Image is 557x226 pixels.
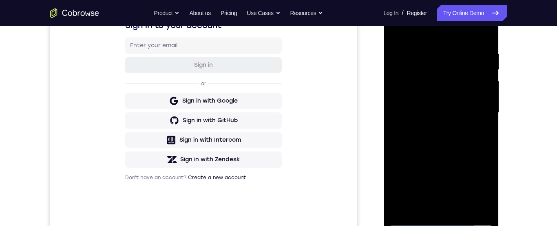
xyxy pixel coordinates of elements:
[149,116,158,123] p: or
[189,5,210,21] a: About us
[80,78,227,86] input: Enter your email
[154,5,180,21] button: Product
[75,93,232,110] button: Sign in
[383,5,398,21] a: Log In
[129,172,191,180] div: Sign in with Intercom
[132,133,188,141] div: Sign in with Google
[75,149,232,165] button: Sign in with GitHub
[138,211,196,217] a: Create a new account
[402,8,403,18] span: /
[290,5,323,21] button: Resources
[247,5,280,21] button: Use Cases
[130,192,190,200] div: Sign in with Zendesk
[221,5,237,21] a: Pricing
[75,56,232,67] h1: Sign in to your account
[75,129,232,145] button: Sign in with Google
[437,5,507,21] a: Try Online Demo
[75,188,232,204] button: Sign in with Zendesk
[407,5,427,21] a: Register
[75,168,232,184] button: Sign in with Intercom
[133,153,188,161] div: Sign in with GitHub
[50,8,99,18] a: Go to the home page
[75,211,232,217] p: Don't have an account?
